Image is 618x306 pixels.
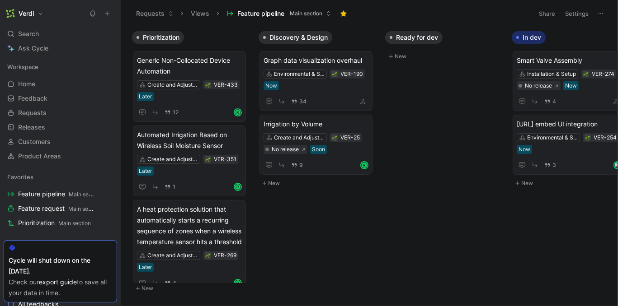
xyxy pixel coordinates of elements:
span: In dev [523,33,541,42]
a: A heat protection solution that automatically starts a recurring sequence of zones when a wireles... [133,200,246,292]
span: Main section [68,205,101,212]
a: Feature requestMain section [4,202,117,215]
a: Graph data visualization overhaulEnvironmental & Soil Moisture DataNow34 [259,51,373,111]
div: R [235,184,241,190]
button: 12 [163,107,180,117]
div: Search [4,27,117,41]
span: Search [18,28,39,39]
div: Create and Adjust Irrigation Schedules [274,133,325,142]
span: A heat protection solution that automatically starts a recurring sequence of zones when a wireles... [137,204,242,247]
div: Create and Adjust Irrigation Schedules [147,80,198,89]
button: Settings [561,7,593,20]
img: 🌱 [205,83,211,88]
span: Home [18,79,35,88]
span: Releases [18,123,45,132]
button: 🌱 [331,71,338,77]
button: VerdiVerdi [4,7,46,20]
img: Verdi [6,9,15,18]
span: Generic Non-Collocated Device Automation [137,55,242,77]
div: Now [519,145,530,154]
div: Discovery & DesignNew [255,27,382,193]
span: 4 [552,99,556,104]
button: New [132,283,251,294]
div: VER-254 [594,133,617,142]
div: Create and Adjust Irrigation Schedules [147,251,198,260]
a: Home [4,77,117,91]
button: Requests [132,7,178,20]
span: 1 [173,184,175,190]
a: PrioritizationMain section [4,216,117,230]
a: Automated Irrigation Based on Wireless Soil Moisture SensorCreate and Adjust Irrigation Schedules... [133,125,246,196]
div: Now [265,81,277,90]
div: Later [139,92,152,101]
img: 🌱 [205,253,211,259]
div: VER-190 [340,70,363,79]
span: 12 [173,110,179,115]
button: Prioritization [132,31,184,44]
button: 3 [543,160,558,170]
div: Main section [4,237,117,250]
span: Ready for dev [396,33,438,42]
button: New [259,178,378,189]
img: 🌱 [205,157,211,162]
a: Requests [4,106,117,120]
div: VER-433 [214,80,238,89]
span: 4 [173,280,176,286]
h1: Verdi [19,9,34,18]
button: Feature pipelineMain section [222,7,335,20]
span: Discovery & Design [269,33,328,42]
div: Favorites [4,170,117,184]
button: 4 [163,278,178,288]
span: Prioritization [143,33,179,42]
span: Prioritization [18,218,91,228]
span: 3 [552,162,556,168]
a: Ask Cycle [4,42,117,55]
span: Requests [18,108,47,117]
button: New [385,51,505,62]
div: Environmental & Soil Moisture Data [274,70,325,79]
div: Installation & Setup [527,70,576,79]
a: Releases [4,121,117,134]
div: R [235,109,241,116]
button: Views [187,7,213,20]
span: Feedback [18,94,47,103]
div: Now [565,81,577,90]
button: 🌱 [205,252,211,259]
span: Graph data visualization overhaul [264,55,368,66]
div: 🌱 [585,134,591,141]
span: 34 [299,99,307,104]
button: 🌱 [205,156,211,162]
img: 🌱 [585,135,590,141]
div: VER-351 [214,155,236,164]
button: Share [535,7,559,20]
span: Main section [69,191,101,198]
img: 🌱 [332,135,337,141]
span: Customers [18,137,51,146]
div: PrioritizationNew [128,27,255,298]
img: 🌱 [332,72,337,77]
a: Feature pipelineMain section [4,187,117,201]
div: 🌱 [583,71,589,77]
span: Main section [7,239,43,248]
div: Later [139,263,152,272]
span: Product Areas [18,152,61,161]
button: 🌱 [331,134,338,141]
div: Workspace [4,60,117,74]
button: 34 [289,97,308,107]
div: Create and Adjust Irrigation Schedules [147,155,198,164]
div: Check our to save all your data in time. [9,277,112,298]
div: VER-274 [592,70,614,79]
div: VER-25 [340,133,360,142]
div: Later [139,167,152,176]
span: Main section [290,9,322,18]
div: Soon [312,145,325,154]
div: Environmental & Soil Moisture Data [527,133,578,142]
button: 🌱 [205,82,211,88]
div: R [361,162,368,168]
span: Automated Irrigation Based on Wireless Soil Moisture Sensor [137,130,242,151]
span: 9 [299,162,303,168]
button: 4 [543,97,558,107]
